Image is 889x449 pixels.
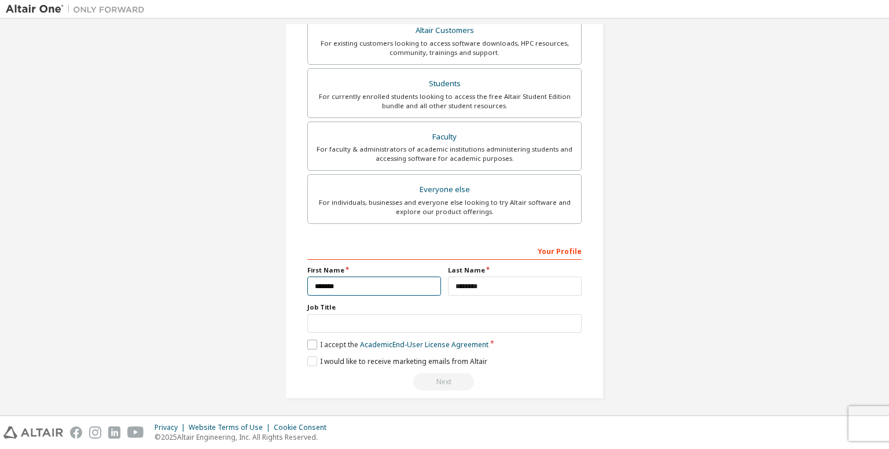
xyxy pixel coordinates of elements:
[189,423,274,432] div: Website Terms of Use
[307,266,441,275] label: First Name
[315,76,574,92] div: Students
[315,145,574,163] div: For faculty & administrators of academic institutions administering students and accessing softwa...
[89,426,101,439] img: instagram.svg
[307,340,488,349] label: I accept the
[307,373,582,391] div: Read and acccept EULA to continue
[315,39,574,57] div: For existing customers looking to access software downloads, HPC resources, community, trainings ...
[307,241,582,260] div: Your Profile
[6,3,150,15] img: Altair One
[108,426,120,439] img: linkedin.svg
[315,92,574,111] div: For currently enrolled students looking to access the free Altair Student Edition bundle and all ...
[315,23,574,39] div: Altair Customers
[315,129,574,145] div: Faculty
[127,426,144,439] img: youtube.svg
[274,423,333,432] div: Cookie Consent
[70,426,82,439] img: facebook.svg
[307,303,582,312] label: Job Title
[315,182,574,198] div: Everyone else
[155,432,333,442] p: © 2025 Altair Engineering, Inc. All Rights Reserved.
[307,356,487,366] label: I would like to receive marketing emails from Altair
[155,423,189,432] div: Privacy
[448,266,582,275] label: Last Name
[360,340,488,349] a: Academic End-User License Agreement
[315,198,574,216] div: For individuals, businesses and everyone else looking to try Altair software and explore our prod...
[3,426,63,439] img: altair_logo.svg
